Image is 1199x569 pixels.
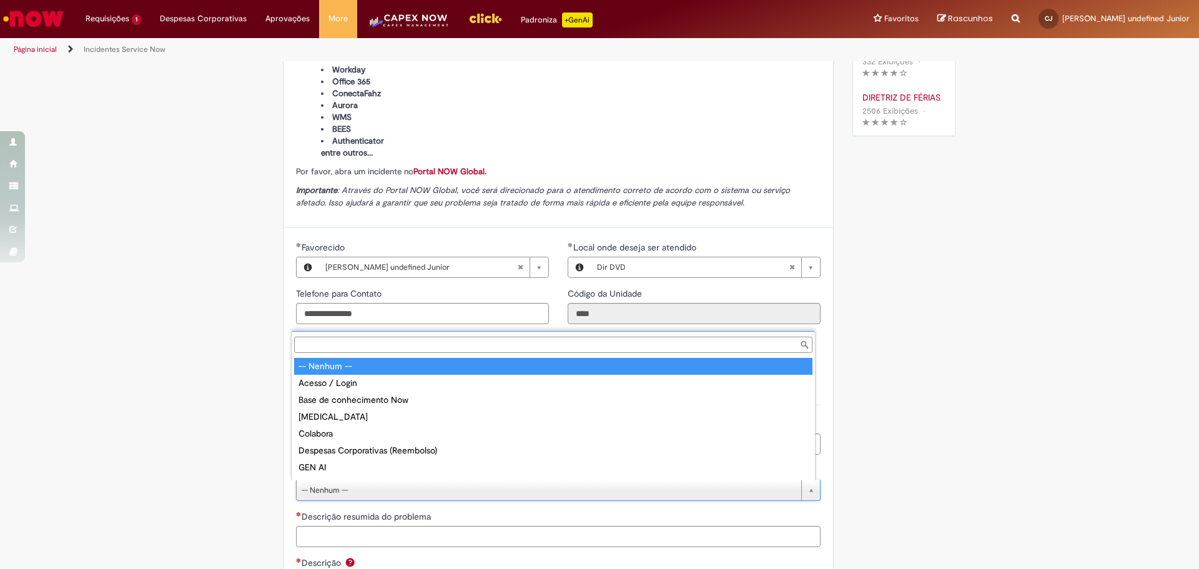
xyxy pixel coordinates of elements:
div: Hera [294,476,812,493]
div: Base de conhecimento Now [294,392,812,408]
div: [MEDICAL_DATA] [294,408,812,425]
ul: Qual o produto? [292,355,815,480]
div: Acesso / Login [294,375,812,392]
div: GEN AI [294,459,812,476]
div: Colabora [294,425,812,442]
div: Despesas Corporativas (Reembolso) [294,442,812,459]
div: -- Nenhum -- [294,358,812,375]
